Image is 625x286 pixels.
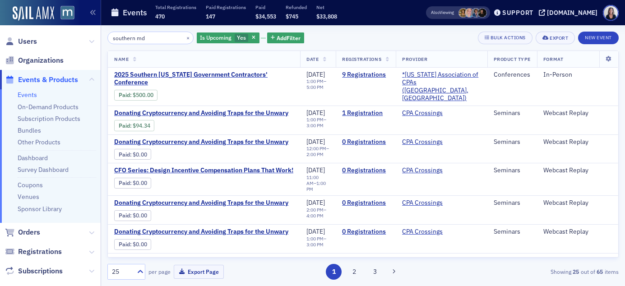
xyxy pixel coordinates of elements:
[18,181,43,189] a: Coupons
[5,247,62,257] a: Registrations
[571,268,581,276] strong: 25
[18,154,48,162] a: Dashboard
[306,145,326,152] time: 12:00 PM
[54,6,74,21] a: View Homepage
[539,9,601,16] button: [DOMAIN_NAME]
[402,199,443,207] a: CPA Crossings
[197,32,259,44] div: Yes
[119,180,133,186] span: :
[267,32,304,44] button: AddFilter
[347,264,362,280] button: 2
[133,241,147,248] span: $0.00
[494,257,531,265] div: Seminars
[119,92,133,98] span: :
[316,13,337,20] span: $33,808
[133,212,147,219] span: $0.00
[255,4,276,10] p: Paid
[494,109,531,117] div: Seminars
[342,199,389,207] a: 0 Registrations
[155,13,165,20] span: 470
[402,199,459,207] span: CPA Crossings
[133,122,150,129] span: $94.34
[402,56,427,62] span: Provider
[114,149,151,160] div: Paid: 0 - $0
[342,109,389,117] a: 1 Registration
[454,268,619,276] div: Showing out of items
[114,257,266,265] span: The Complete Guide to Maryland Death Taxation
[494,138,531,146] div: Seminars
[402,109,459,117] span: CPA Crossings
[594,255,616,277] iframe: Intercom live chat
[306,180,326,192] time: 1:00 PM
[603,5,619,21] span: Profile
[306,174,319,186] time: 11:00 AM
[306,70,325,78] span: [DATE]
[18,37,37,46] span: Users
[306,117,329,129] div: –
[536,32,575,44] button: Export
[114,178,151,189] div: Paid: 0 - $0
[402,71,481,102] span: *Maryland Association of CPAs (Timonium, MD)
[200,34,231,41] span: Is Upcoming
[119,241,130,248] a: Paid
[306,146,329,157] div: –
[543,138,612,146] div: Webcast Replay
[5,227,40,237] a: Orders
[133,151,147,158] span: $0.00
[543,257,612,265] div: Webcast Replay
[367,264,383,280] button: 3
[114,109,288,117] a: Donating Cryptocurrency and Avoiding Traps for the Unwary
[502,9,533,17] div: Support
[543,199,612,207] div: Webcast Replay
[119,212,133,219] span: :
[402,166,459,175] span: CPA Crossings
[114,199,288,207] a: Donating Cryptocurrency and Avoiding Traps for the Unwary
[478,32,532,44] button: Bulk Actions
[431,9,440,15] div: Also
[494,71,531,79] div: Conferences
[465,8,474,18] span: Dee Sullivan
[206,13,215,20] span: 147
[306,122,324,129] time: 3:00 PM
[18,205,62,213] a: Sponsor Library
[107,32,194,44] input: Search…
[155,4,196,10] p: Total Registrations
[402,257,481,281] a: [PERSON_NAME] ([GEOGRAPHIC_DATA], [GEOGRAPHIC_DATA])
[60,6,74,20] img: SailAMX
[114,71,294,87] a: 2025 Southern [US_STATE] Government Contractors' Conference
[114,257,266,265] a: The Complete Guide to [US_STATE] Death Taxation
[18,227,40,237] span: Orders
[255,13,276,20] span: $34,553
[316,4,337,10] p: Net
[18,247,62,257] span: Registrations
[114,120,154,131] div: Paid: 1 - $9434
[402,166,443,175] a: CPA Crossings
[148,268,171,276] label: per page
[13,6,54,21] img: SailAMX
[119,241,133,248] span: :
[578,33,619,41] a: New Event
[342,71,389,79] a: 9 Registrations
[306,175,329,192] div: –
[5,266,63,276] a: Subscriptions
[402,71,481,102] a: *[US_STATE] Association of CPAs ([GEOGRAPHIC_DATA], [GEOGRAPHIC_DATA])
[306,78,329,90] div: –
[18,103,79,111] a: On-Demand Products
[114,228,288,236] span: Donating Cryptocurrency and Avoiding Traps for the Unwary
[402,228,443,236] a: CPA Crossings
[18,138,60,146] a: Other Products
[112,267,132,277] div: 25
[114,90,157,101] div: Paid: 10 - $50000
[494,56,531,62] span: Product Type
[342,166,389,175] a: 0 Registrations
[277,34,301,42] span: Add Filter
[402,138,459,146] span: CPA Crossings
[306,241,324,248] time: 3:00 PM
[114,138,288,146] span: Donating Cryptocurrency and Avoiding Traps for the Unwary
[458,8,468,18] span: Laura Swann
[114,166,293,175] a: CFO Series: Design Incentive Compensation Plans That Work!
[119,180,130,186] a: Paid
